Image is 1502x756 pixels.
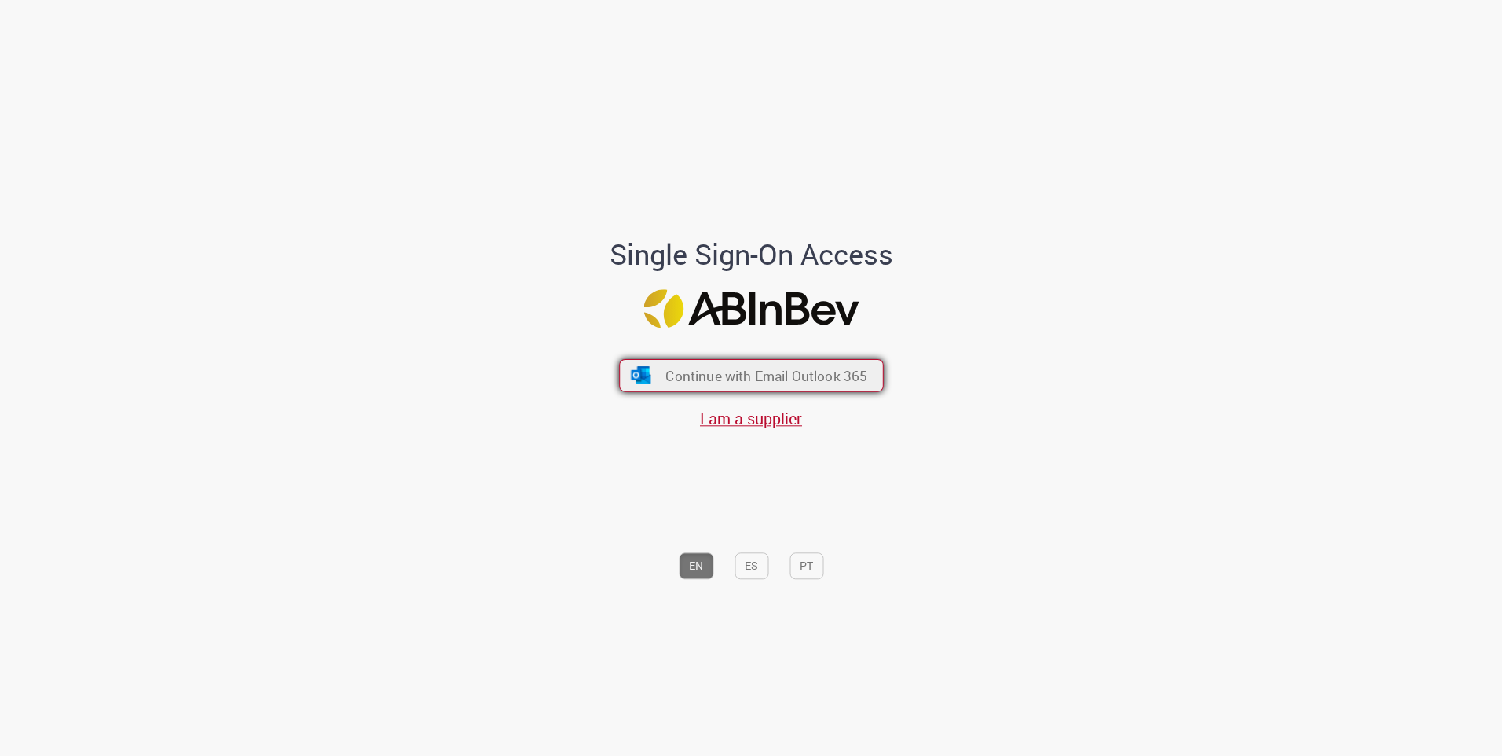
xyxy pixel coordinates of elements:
[665,366,867,384] span: Continue with Email Outlook 365
[789,552,823,579] button: PT
[643,289,859,328] img: Logo ABInBev
[700,409,802,430] a: I am a supplier
[619,359,884,392] button: ícone Azure/Microsoft 360 Continue with Email Outlook 365
[629,367,652,384] img: ícone Azure/Microsoft 360
[533,240,969,271] h1: Single Sign-On Access
[679,552,713,579] button: EN
[735,552,768,579] button: ES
